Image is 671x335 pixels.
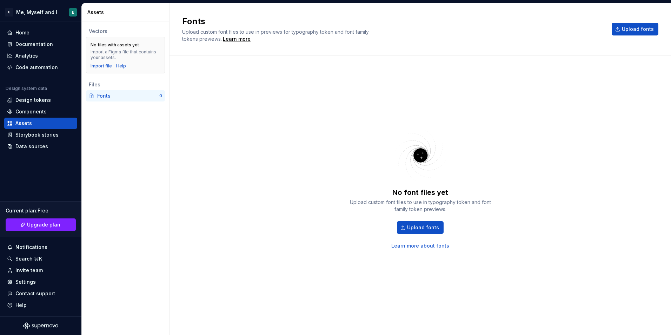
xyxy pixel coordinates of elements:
div: Search ⌘K [15,255,42,262]
a: Documentation [4,39,77,50]
a: Upgrade plan [6,218,76,231]
div: Current plan : Free [6,207,76,214]
button: Upload fonts [397,221,444,234]
span: Upload custom font files to use in previews for typography token and font family tokens previews. [182,29,369,42]
div: E [72,9,74,15]
div: Analytics [15,52,38,59]
a: Home [4,27,77,38]
div: Storybook stories [15,131,59,138]
button: Upload fonts [612,23,658,35]
span: Upload fonts [622,26,654,33]
div: Data sources [15,143,48,150]
div: 0 [159,93,162,99]
a: Help [116,63,126,69]
a: Invite team [4,265,77,276]
div: U [5,8,13,17]
div: Files [89,81,162,88]
a: Learn more [223,35,251,42]
a: Components [4,106,77,117]
div: Settings [15,278,36,285]
div: No files with assets yet [91,42,139,48]
div: Contact support [15,290,55,297]
a: Code automation [4,62,77,73]
div: Documentation [15,41,53,48]
div: Assets [15,120,32,127]
span: Upload fonts [407,224,439,231]
h2: Fonts [182,16,603,27]
a: Learn more about fonts [391,242,449,249]
button: Help [4,300,77,311]
svg: Supernova Logo [23,322,58,329]
button: Search ⌘K [4,253,77,264]
div: Home [15,29,29,36]
a: Assets [4,118,77,129]
a: Analytics [4,50,77,61]
span: . [222,37,252,42]
div: Invite team [15,267,43,274]
button: UMe, Myself and IE [1,5,80,20]
div: Me, Myself and I [16,9,57,16]
div: No font files yet [392,188,448,197]
button: Contact support [4,288,77,299]
a: Data sources [4,141,77,152]
div: Assets [87,9,166,16]
div: Fonts [97,92,159,99]
div: Components [15,108,47,115]
span: Upgrade plan [27,221,60,228]
div: Notifications [15,244,47,251]
div: Design tokens [15,97,51,104]
a: Design tokens [4,94,77,106]
a: Storybook stories [4,129,77,140]
button: Notifications [4,242,77,253]
div: Upload custom font files to use in typography token and font family token previews. [347,199,494,213]
div: Vectors [89,28,162,35]
a: Fonts0 [86,90,165,101]
div: Import a Figma file that contains your assets. [91,49,160,60]
div: Design system data [6,86,47,91]
button: Import file [91,63,112,69]
div: Help [15,302,27,309]
a: Settings [4,276,77,288]
div: Code automation [15,64,58,71]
